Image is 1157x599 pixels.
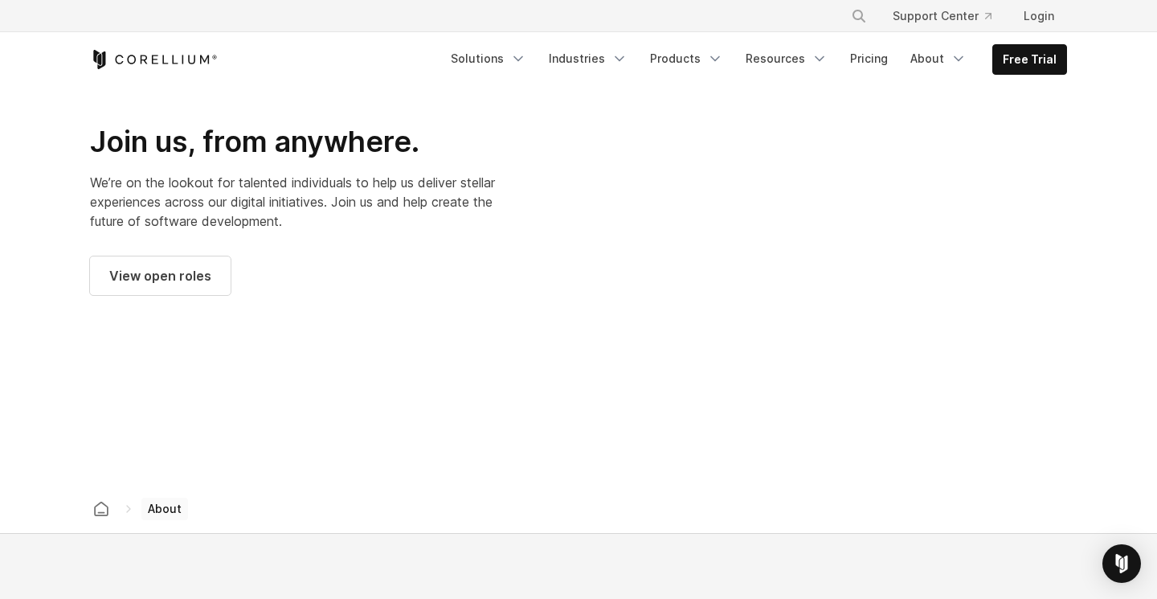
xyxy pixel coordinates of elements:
[1011,2,1067,31] a: Login
[90,50,218,69] a: Corellium Home
[441,44,1067,75] div: Navigation Menu
[90,256,231,295] a: View open roles
[1102,544,1141,583] div: Open Intercom Messenger
[109,266,211,285] span: View open roles
[90,173,501,231] p: We’re on the lookout for talented individuals to help us deliver stellar experiences across our d...
[441,44,536,73] a: Solutions
[880,2,1004,31] a: Support Center
[141,498,188,520] span: About
[640,44,733,73] a: Products
[539,44,637,73] a: Industries
[832,2,1067,31] div: Navigation Menu
[90,124,501,160] h2: Join us, from anywhere.
[736,44,837,73] a: Resources
[993,45,1066,74] a: Free Trial
[844,2,873,31] button: Search
[901,44,976,73] a: About
[840,44,897,73] a: Pricing
[87,498,116,520] a: Corellium home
